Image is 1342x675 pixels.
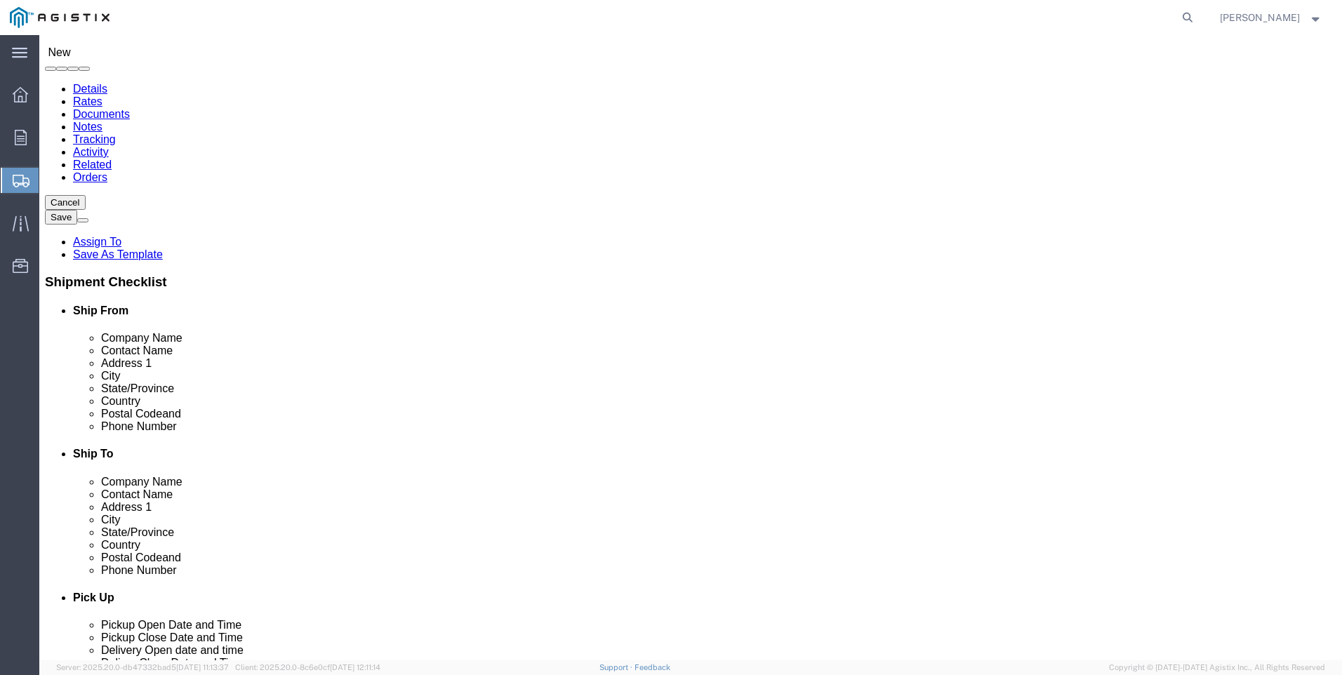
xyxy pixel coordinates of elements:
[235,663,380,671] span: Client: 2025.20.0-8c6e0cf
[599,663,635,671] a: Support
[330,663,380,671] span: [DATE] 12:11:14
[1220,10,1300,25] span: Jose Gallardo
[10,7,109,28] img: logo
[176,663,229,671] span: [DATE] 11:13:37
[56,663,229,671] span: Server: 2025.20.0-db47332bad5
[1219,9,1323,26] button: [PERSON_NAME]
[1109,662,1325,674] span: Copyright © [DATE]-[DATE] Agistix Inc., All Rights Reserved
[39,35,1342,660] iframe: FS Legacy Container
[635,663,670,671] a: Feedback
